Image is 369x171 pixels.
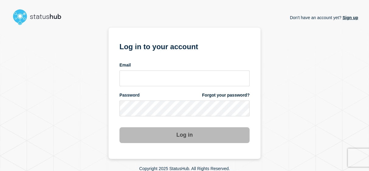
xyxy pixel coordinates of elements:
p: Copyright 2025 StatusHub. All Rights Reserved. [139,166,230,171]
a: Forgot your password? [202,92,250,98]
p: Don't have an account yet? [290,10,358,25]
img: StatusHub logo [11,7,69,27]
input: email input [119,70,250,86]
span: Email [119,62,131,68]
input: password input [119,101,250,116]
span: Password [119,92,140,98]
h1: Log in to your account [119,40,250,52]
button: Log in [119,127,250,143]
a: Sign up [341,15,358,20]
